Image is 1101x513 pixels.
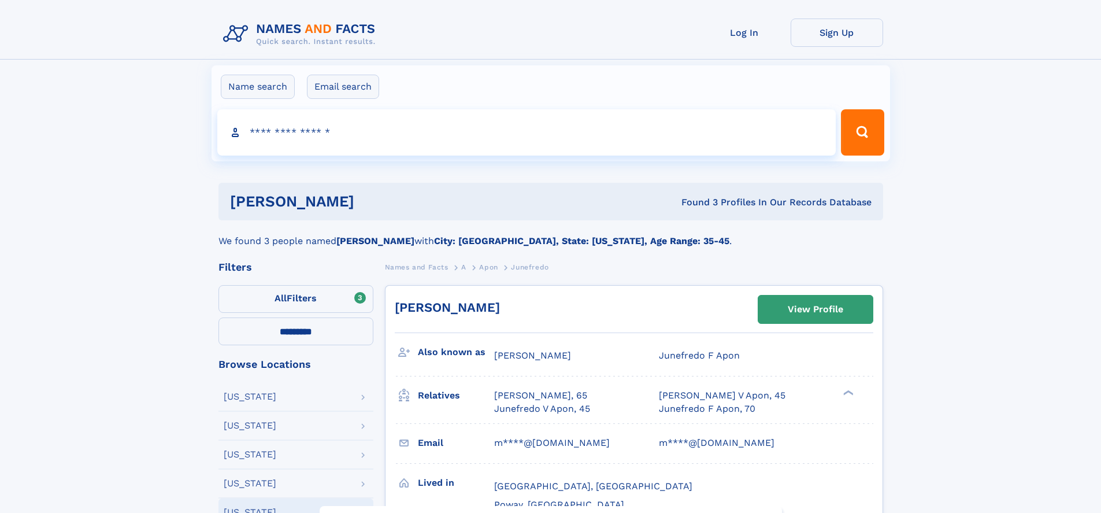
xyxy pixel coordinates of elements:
[494,389,587,402] a: [PERSON_NAME], 65
[461,263,466,271] span: A
[518,196,872,209] div: Found 3 Profiles In Our Records Database
[230,194,518,209] h1: [PERSON_NAME]
[218,359,373,370] div: Browse Locations
[494,350,571,361] span: [PERSON_NAME]
[659,389,785,402] a: [PERSON_NAME] V Apon, 45
[659,403,755,415] a: Junefredo F Apon, 70
[307,75,379,99] label: Email search
[840,389,854,397] div: ❯
[275,293,287,304] span: All
[224,450,276,459] div: [US_STATE]
[494,481,692,492] span: [GEOGRAPHIC_DATA], [GEOGRAPHIC_DATA]
[218,220,883,248] div: We found 3 people named with .
[418,342,494,362] h3: Also known as
[218,285,373,313] label: Filters
[511,263,548,271] span: Junefredo
[494,403,590,415] a: Junefredo V Apon, 45
[224,479,276,488] div: [US_STATE]
[224,392,276,401] div: [US_STATE]
[659,350,740,361] span: Junefredo F Apon
[758,296,873,323] a: View Profile
[336,235,414,246] b: [PERSON_NAME]
[418,473,494,493] h3: Lived in
[479,260,498,274] a: Apon
[788,296,843,323] div: View Profile
[395,300,500,315] a: [PERSON_NAME]
[218,262,373,272] div: Filters
[224,421,276,430] div: [US_STATE]
[418,433,494,453] h3: Email
[494,499,624,510] span: Poway, [GEOGRAPHIC_DATA]
[461,260,466,274] a: A
[385,260,448,274] a: Names and Facts
[841,109,884,156] button: Search Button
[791,19,883,47] a: Sign Up
[221,75,295,99] label: Name search
[434,235,729,246] b: City: [GEOGRAPHIC_DATA], State: [US_STATE], Age Range: 35-45
[479,263,498,271] span: Apon
[698,19,791,47] a: Log In
[217,109,836,156] input: search input
[418,386,494,405] h3: Relatives
[218,19,385,50] img: Logo Names and Facts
